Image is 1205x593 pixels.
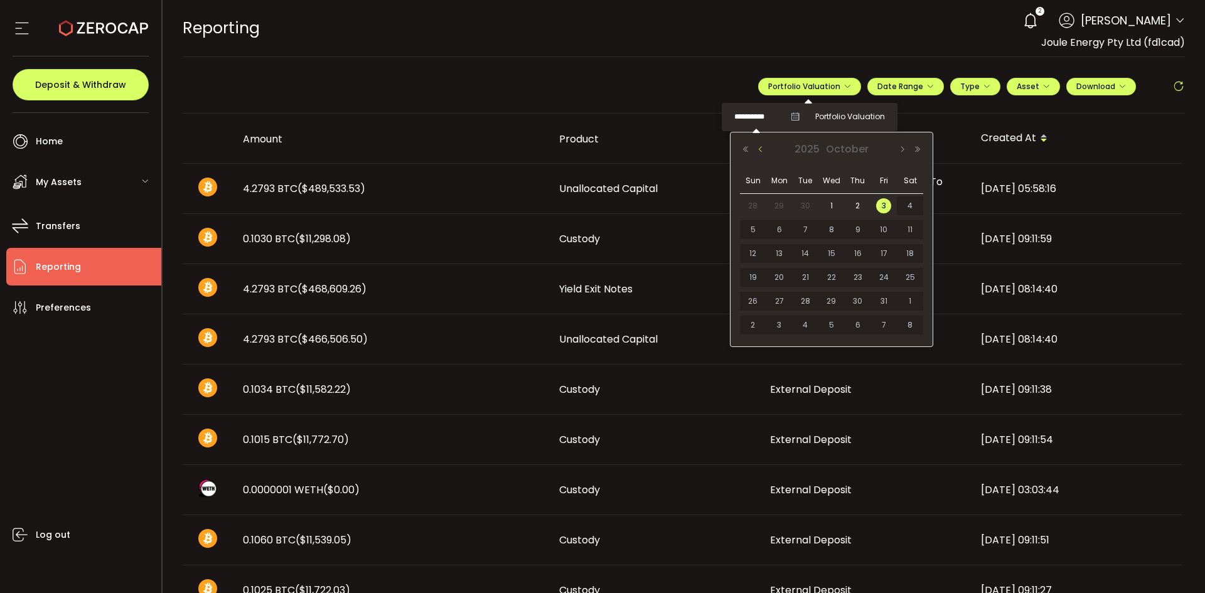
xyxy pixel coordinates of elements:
[1076,81,1126,92] span: Download
[971,432,1182,447] div: [DATE] 09:11:54
[183,17,260,39] span: Reporting
[798,294,813,309] span: 28
[297,181,365,196] span: ($489,533.53)
[559,382,600,397] span: Custody
[772,294,787,309] span: 27
[243,232,351,246] span: 0.1030 BTC
[815,111,885,122] span: Portfolio Valuation
[35,80,126,89] span: Deposit & Withdraw
[902,318,918,333] span: 8
[559,533,600,547] span: Custody
[746,318,761,333] span: 2
[818,168,845,194] th: Wed
[746,246,761,261] span: 12
[772,270,787,285] span: 20
[902,222,918,237] span: 11
[824,318,839,333] span: 5
[36,173,82,191] span: My Assets
[243,181,365,196] span: 4.2793 BTC
[198,278,217,297] img: btc_portfolio.svg
[292,432,349,447] span: ($11,772.70)
[867,78,944,95] button: Date Range
[824,270,839,285] span: 22
[850,318,865,333] span: 6
[798,318,813,333] span: 4
[768,81,851,92] span: Portfolio Valuation
[740,168,766,194] th: Sun
[798,246,813,261] span: 14
[971,533,1182,547] div: [DATE] 09:11:51
[823,142,872,156] span: October
[772,222,787,237] span: 6
[950,78,1000,95] button: Type
[876,198,891,213] span: 3
[876,318,891,333] span: 7
[198,429,217,447] img: btc_portfolio.svg
[798,270,813,285] span: 21
[871,168,897,194] th: Fri
[798,222,813,237] span: 7
[971,128,1182,149] div: Created At
[845,168,871,194] th: Thu
[960,81,990,92] span: Type
[198,178,217,196] img: btc_portfolio.svg
[746,270,761,285] span: 19
[243,332,368,346] span: 4.2793 BTC
[738,145,753,154] button: Previous Year
[791,142,823,156] span: 2025
[897,168,923,194] th: Sat
[876,270,891,285] span: 24
[877,81,934,92] span: Date Range
[971,483,1182,497] div: [DATE] 03:03:44
[243,432,349,447] span: 0.1015 BTC
[36,526,70,544] span: Log out
[895,145,910,154] button: Next Month
[36,217,80,235] span: Transfers
[559,282,633,296] span: Yield Exit Notes
[233,132,549,146] div: Amount
[850,222,865,237] span: 9
[766,168,793,194] th: Mon
[850,294,865,309] span: 30
[559,432,600,447] span: Custody
[824,294,839,309] span: 29
[36,258,81,276] span: Reporting
[971,232,1182,246] div: [DATE] 09:11:59
[297,332,368,346] span: ($466,506.50)
[559,181,658,196] span: Unallocated Capital
[1041,35,1185,50] span: Joule Energy Pty Ltd (fd1cad)
[1017,81,1039,92] span: Asset
[198,479,217,498] img: weth_portfolio.png
[746,198,761,213] span: 28
[36,132,63,151] span: Home
[772,198,787,213] span: 29
[198,328,217,347] img: btc_portfolio.svg
[1007,78,1060,95] button: Asset
[559,332,658,346] span: Unallocated Capital
[902,246,918,261] span: 18
[876,246,891,261] span: 17
[971,181,1182,196] div: [DATE] 05:58:16
[295,232,351,246] span: ($11,298.08)
[798,198,813,213] span: 30
[746,294,761,309] span: 26
[559,232,600,246] span: Custody
[1066,78,1136,95] button: Download
[850,246,865,261] span: 16
[770,432,852,447] span: External Deposit
[772,246,787,261] span: 13
[971,282,1182,296] div: [DATE] 08:14:40
[1142,533,1205,593] iframe: Chat Widget
[243,533,351,547] span: 0.1060 BTC
[902,294,918,309] span: 1
[971,382,1182,397] div: [DATE] 09:11:38
[824,246,839,261] span: 15
[243,382,351,397] span: 0.1034 BTC
[876,222,891,237] span: 10
[758,78,861,95] button: Portfolio Valuation
[753,145,768,154] button: Previous Month
[770,533,852,547] span: External Deposit
[971,332,1182,346] div: [DATE] 08:14:40
[1081,12,1171,29] span: [PERSON_NAME]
